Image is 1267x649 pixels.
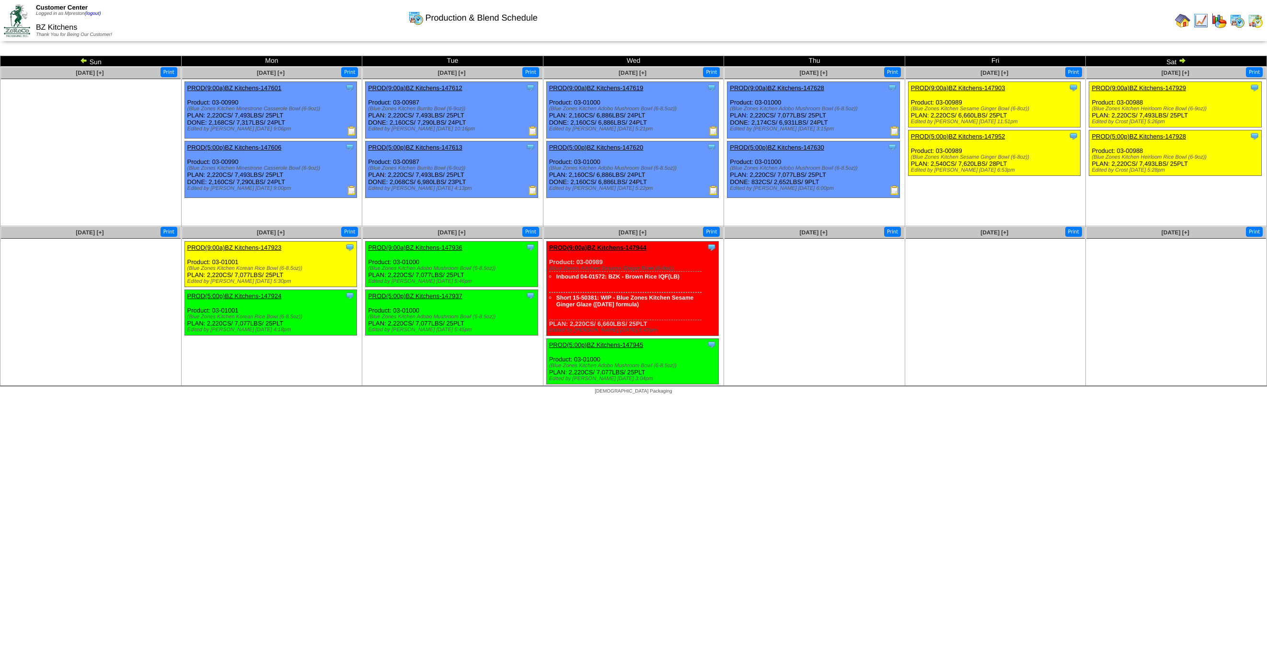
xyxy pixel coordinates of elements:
img: Tooltip [707,340,716,349]
a: PROD(9:00a)BZ Kitchens-147936 [368,244,462,251]
a: PROD(9:00a)BZ Kitchens-147923 [187,244,282,251]
td: Tue [362,56,543,67]
a: [DATE] [+] [438,229,465,236]
button: Print [1246,67,1263,77]
img: Tooltip [345,291,355,301]
a: [DATE] [+] [438,70,465,76]
img: Production Report [347,185,357,195]
img: line_graph.gif [1193,13,1209,28]
div: Edited by [PERSON_NAME] [DATE] 4:13pm [368,185,538,191]
button: Print [1246,227,1263,237]
img: Production Report [890,185,899,195]
div: Product: 03-01000 PLAN: 2,160CS / 6,886LBS / 24PLT DONE: 2,160CS / 6,886LBS / 24PLT [546,82,719,139]
button: Print [703,227,720,237]
div: Edited by [PERSON_NAME] [DATE] 5:21pm [549,126,719,132]
div: Product: 03-01000 PLAN: 2,220CS / 7,077LBS / 25PLT DONE: 2,174CS / 6,931LBS / 24PLT [727,82,900,139]
div: Product: 03-00987 PLAN: 2,220CS / 7,493LBS / 25PLT DONE: 2,068CS / 6,980LBS / 23PLT [366,141,538,198]
button: Print [1065,227,1082,237]
div: Product: 03-00990 PLAN: 2,220CS / 7,493LBS / 25PLT DONE: 2,168CS / 7,317LBS / 24PLT [184,82,357,139]
button: Print [703,67,720,77]
img: Tooltip [526,83,535,93]
td: Wed [543,56,724,67]
a: [DATE] [+] [800,70,828,76]
div: Product: 03-01000 PLAN: 2,220CS / 7,077LBS / 25PLT DONE: 832CS / 2,652LBS / 9PLT [727,141,900,198]
img: Tooltip [887,83,897,93]
div: (Blue Zones Kitchen Heirloom Rice Bowl (6-9oz)) [1092,106,1261,112]
span: [DATE] [+] [76,229,104,236]
span: [DATE] [+] [800,229,828,236]
div: (Blue Zones Kitchen Sesame Ginger Bowl (6-8oz)) [549,266,719,271]
img: Tooltip [345,83,355,93]
div: (Blue Zones Kitchen Adobo Mushroom Bowl (6-8.5oz)) [549,165,719,171]
a: PROD(9:00a)BZ Kitchens-147612 [368,84,462,92]
div: Edited by [PERSON_NAME] [DATE] 9:00pm [187,185,357,191]
button: Print [522,67,539,77]
img: Tooltip [1250,131,1259,141]
img: Tooltip [707,243,716,252]
div: (Blue Zones Kitchen Heirloom Rice Bowl (6-9oz)) [1092,154,1261,160]
a: [DATE] [+] [980,70,1008,76]
a: PROD(5:00p)BZ Kitchens-147945 [549,341,644,348]
img: graph.gif [1211,13,1227,28]
img: Tooltip [526,291,535,301]
span: [DATE] [+] [980,229,1008,236]
div: Edited by [PERSON_NAME] [DATE] 5:46pm [368,278,538,284]
div: Edited by [PERSON_NAME] [DATE] 6:53pm [911,167,1081,173]
img: Tooltip [526,243,535,252]
div: Edited by [PERSON_NAME] [DATE] 11:51pm [911,119,1081,125]
a: PROD(5:00p)BZ Kitchens-147924 [187,292,282,300]
a: PROD(9:00a)BZ Kitchens-147903 [911,84,1005,92]
div: Edited by [PERSON_NAME] [DATE] 3:04pm [549,376,719,382]
div: (Blue Zones Kitchen Adobo Mushroom Bowl (6-8.5oz)) [549,106,719,112]
a: (logout) [85,11,101,16]
div: Edited by [PERSON_NAME] [DATE] 5:45pm [368,327,538,333]
img: Tooltip [1069,131,1078,141]
button: Print [884,227,901,237]
div: Edited by [PERSON_NAME] [DATE] 5:22pm [549,185,719,191]
div: (Blue Zones Kitchen Minestrone Casserole Bowl (6-9oz)) [187,165,357,171]
img: Production Report [528,126,538,136]
span: Thank You for Being Our Customer! [36,32,112,37]
img: Tooltip [887,142,897,152]
span: Production & Blend Schedule [426,13,538,23]
td: Fri [905,56,1086,67]
a: [DATE] [+] [1162,229,1189,236]
img: Production Report [709,126,718,136]
span: Customer Center [36,4,88,11]
div: Product: 03-01000 PLAN: 2,220CS / 7,077LBS / 25PLT [366,242,538,287]
div: (Blue Zones Kitchen Adobo Mushroom Bowl (6-8.5oz)) [730,106,899,112]
div: (Blue Zones Kitchen Adobo Mushroom Bowl (6-8.5oz)) [549,363,719,369]
img: Tooltip [707,83,716,93]
img: arrowleft.gif [80,57,88,64]
a: [DATE] [+] [76,70,104,76]
div: Edited by [PERSON_NAME] [DATE] 9:06pm [187,126,357,132]
span: [DEMOGRAPHIC_DATA] Packaging [595,389,672,394]
div: (Blue Zones Kitchen Sesame Ginger Bowl (6-8oz)) [911,154,1081,160]
div: Product: 03-01000 PLAN: 2,220CS / 7,077LBS / 25PLT [546,339,719,384]
div: Edited by [PERSON_NAME] [DATE] 5:30pm [187,278,357,284]
button: Print [1065,67,1082,77]
a: [DATE] [+] [619,70,646,76]
a: [DATE] [+] [257,70,285,76]
img: Tooltip [345,142,355,152]
img: Production Report [890,126,899,136]
span: Logged in as Mpreston [36,11,101,16]
div: (Blue Zones Kitchen Adobo Mushroom Bowl (6-8.5oz)) [368,266,538,271]
div: Product: 03-00989 PLAN: 2,220CS / 6,660LBS / 25PLT [908,82,1081,127]
a: Short 15-50381: WIP - Blue Zones Kitchen Sesame Ginger Glaze ([DATE] formula) [556,294,694,308]
button: Print [341,67,358,77]
img: Tooltip [707,142,716,152]
div: (Blue Zones Kitchen Adobo Mushroom Bowl (6-8.5oz)) [730,165,899,171]
button: Print [884,67,901,77]
div: Product: 03-01000 PLAN: 2,160CS / 6,886LBS / 24PLT DONE: 2,160CS / 6,886LBS / 24PLT [546,141,719,198]
img: Production Report [528,185,538,195]
button: Print [522,227,539,237]
a: [DATE] [+] [619,229,646,236]
td: Sun [0,56,182,67]
div: Edited by Crost [DATE] 5:28pm [1092,167,1261,173]
div: Product: 03-01001 PLAN: 2,220CS / 7,077LBS / 25PLT [184,290,357,336]
button: Print [341,227,358,237]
